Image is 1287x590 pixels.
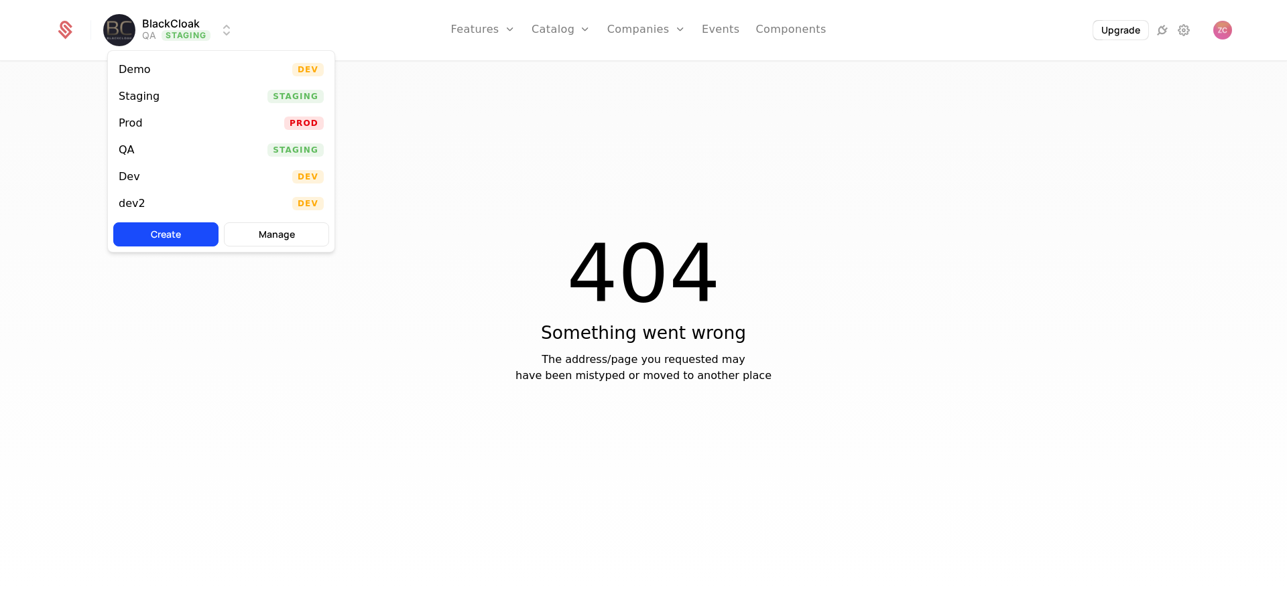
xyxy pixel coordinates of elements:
span: Dev [292,63,324,76]
div: Select environment [107,50,335,252]
span: Staging [267,143,324,157]
div: Dev [119,171,140,182]
span: Staging [267,90,324,103]
span: Dev [292,197,324,210]
span: Prod [284,117,324,130]
span: Dev [292,170,324,183]
button: Create [113,222,219,246]
div: QA [119,145,135,155]
div: Staging [119,91,160,102]
div: Demo [119,64,151,75]
div: Prod [119,118,143,129]
div: dev2 [119,198,145,209]
button: Manage [224,222,329,246]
